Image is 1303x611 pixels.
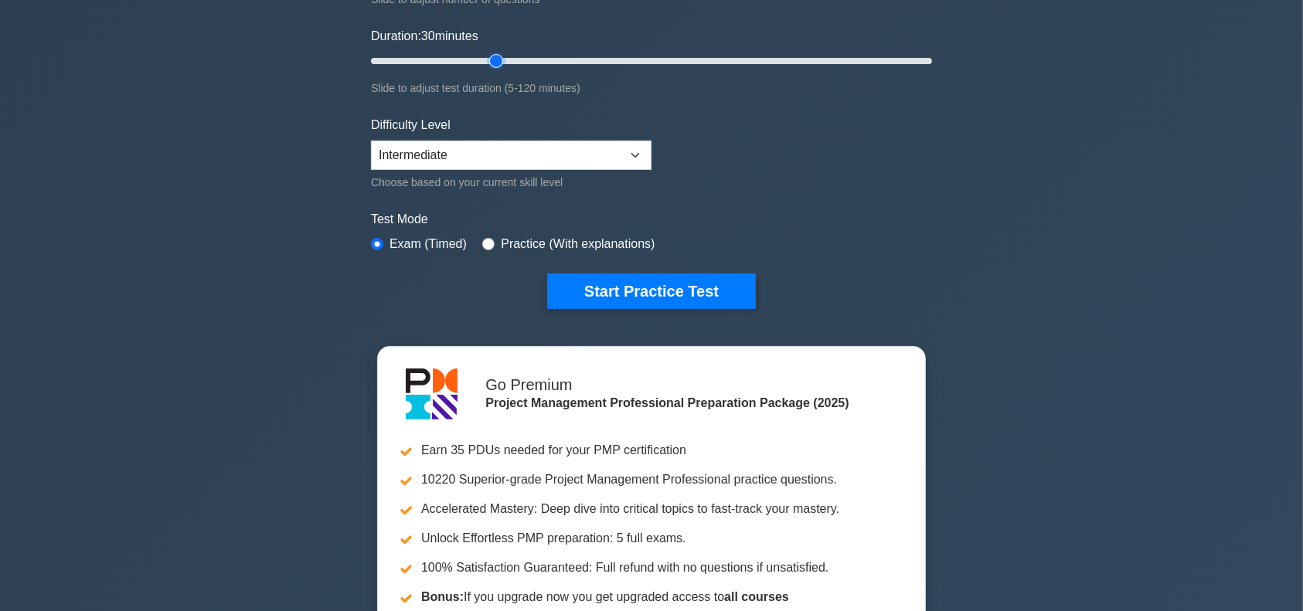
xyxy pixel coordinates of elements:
span: 30 [421,29,435,42]
label: Exam (Timed) [390,235,467,253]
label: Test Mode [371,210,932,229]
div: Choose based on your current skill level [371,173,651,192]
button: Start Practice Test [547,273,756,309]
label: Difficulty Level [371,116,451,134]
label: Practice (With explanations) [501,235,655,253]
label: Duration: minutes [371,27,478,46]
div: Slide to adjust test duration (5-120 minutes) [371,79,932,97]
